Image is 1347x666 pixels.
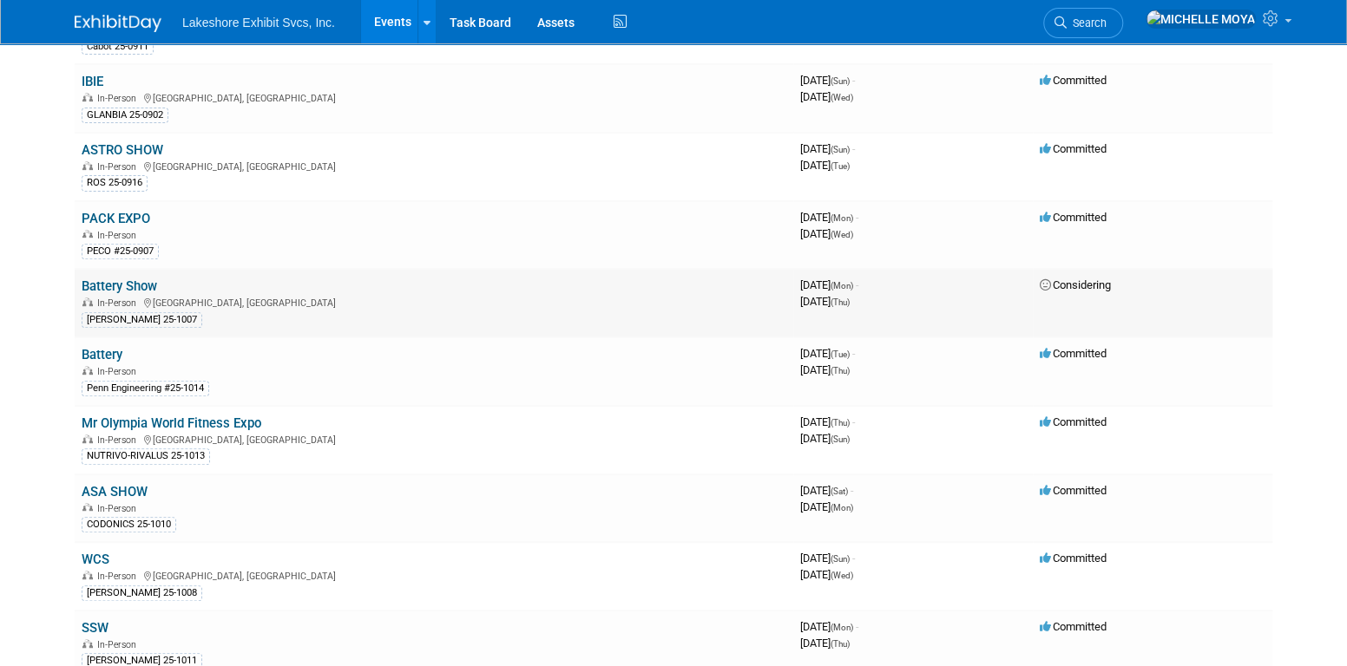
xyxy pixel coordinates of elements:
[800,432,850,445] span: [DATE]
[82,517,176,532] div: CODONICS 25-1010
[1040,484,1107,497] span: Committed
[82,39,154,55] div: Cabot 25-0911
[82,295,786,309] div: [GEOGRAPHIC_DATA], [GEOGRAPHIC_DATA]
[97,366,141,377] span: In-Person
[800,159,850,172] span: [DATE]
[831,76,850,86] span: (Sun)
[800,211,858,224] span: [DATE]
[831,93,853,102] span: (Wed)
[800,363,850,376] span: [DATE]
[82,175,148,191] div: ROS 25-0916
[1040,620,1107,633] span: Committed
[831,418,850,428] span: (Thu)
[831,230,853,239] span: (Wed)
[831,281,853,291] span: (Mon)
[800,484,853,497] span: [DATE]
[852,552,855,565] span: -
[800,347,855,360] span: [DATE]
[831,486,848,496] span: (Sat)
[82,161,93,170] img: In-Person Event
[1040,552,1107,565] span: Committed
[82,571,93,579] img: In-Person Event
[856,278,858,291] span: -
[831,571,853,580] span: (Wed)
[831,297,850,307] span: (Thu)
[800,142,855,155] span: [DATE]
[831,623,853,632] span: (Mon)
[1040,278,1111,291] span: Considering
[856,620,858,633] span: -
[82,620,108,636] a: SSW
[831,639,850,649] span: (Thu)
[831,366,850,375] span: (Thu)
[97,161,141,173] span: In-Person
[82,142,163,158] a: ASTRO SHOW
[831,349,850,359] span: (Tue)
[800,620,858,633] span: [DATE]
[831,145,850,154] span: (Sun)
[82,108,168,123] div: GLANBIA 25-0902
[831,503,853,513] span: (Mon)
[82,347,122,362] a: Battery
[82,93,93,101] img: In-Person Event
[1040,74,1107,87] span: Committed
[82,434,93,443] img: In-Person Event
[800,74,855,87] span: [DATE]
[82,503,93,512] img: In-Person Event
[831,213,853,223] span: (Mon)
[852,347,855,360] span: -
[800,568,853,581] span: [DATE]
[800,500,853,513] span: [DATE]
[1040,415,1107,428] span: Committed
[852,142,855,155] span: -
[82,159,786,173] div: [GEOGRAPHIC_DATA], [GEOGRAPHIC_DATA]
[1040,142,1107,155] span: Committed
[831,161,850,171] span: (Tue)
[1067,16,1107,29] span: Search
[82,448,210,464] div: NUTRIVO-RIVALUS 25-1013
[800,415,855,428] span: [DATE]
[75,15,161,32] img: ExhibitDay
[800,552,855,565] span: [DATE]
[97,639,141,650] span: In-Person
[831,434,850,444] span: (Sun)
[1146,10,1256,29] img: MICHELLE MOYA
[82,278,157,294] a: Battery Show
[800,295,850,308] span: [DATE]
[97,434,141,446] span: In-Person
[856,211,858,224] span: -
[82,552,109,567] a: WCS
[1043,8,1123,38] a: Search
[82,366,93,375] img: In-Person Event
[82,312,202,328] div: [PERSON_NAME] 25-1007
[82,74,103,89] a: IBIE
[97,230,141,241] span: In-Person
[82,297,93,306] img: In-Person Event
[82,244,159,259] div: PECO #25-0907
[800,278,858,291] span: [DATE]
[82,568,786,582] div: [GEOGRAPHIC_DATA], [GEOGRAPHIC_DATA]
[1040,347,1107,360] span: Committed
[97,571,141,582] span: In-Person
[82,432,786,446] div: [GEOGRAPHIC_DATA], [GEOGRAPHIC_DATA]
[182,16,335,29] span: Lakeshore Exhibit Svcs, Inc.
[1040,211,1107,224] span: Committed
[852,415,855,428] span: -
[97,297,141,309] span: In-Person
[800,637,850,650] span: [DATE]
[851,484,853,497] span: -
[97,93,141,104] span: In-Person
[82,230,93,238] img: In-Person Event
[97,503,141,514] span: In-Person
[82,639,93,648] img: In-Person Event
[82,90,786,104] div: [GEOGRAPHIC_DATA], [GEOGRAPHIC_DATA]
[800,227,853,240] span: [DATE]
[82,484,148,499] a: ASA SHOW
[831,554,850,564] span: (Sun)
[852,74,855,87] span: -
[800,90,853,103] span: [DATE]
[82,381,209,396] div: Penn Engineering #25-1014
[82,585,202,601] div: [PERSON_NAME] 25-1008
[82,415,261,431] a: Mr Olympia World Fitness Expo
[82,211,150,226] a: PACK EXPO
